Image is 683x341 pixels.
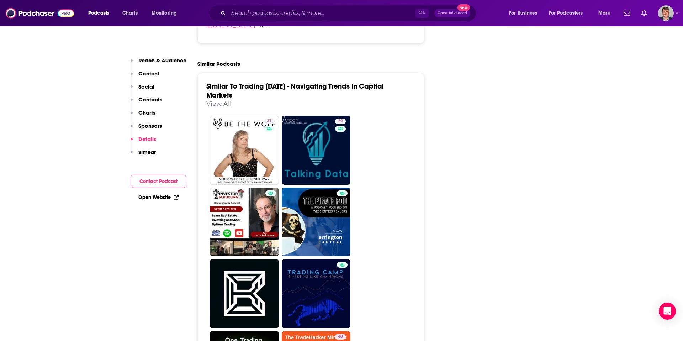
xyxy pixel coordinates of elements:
[131,149,156,162] button: Similar
[338,118,343,125] span: 29
[122,8,138,18] span: Charts
[138,136,156,142] p: Details
[544,7,593,19] button: open menu
[131,136,156,149] button: Details
[118,7,142,19] a: Charts
[131,57,186,70] button: Reach & Audience
[138,70,159,77] p: Content
[415,9,429,18] span: ⌘ K
[267,118,271,125] span: 31
[658,5,674,21] button: Show profile menu
[152,8,177,18] span: Monitoring
[509,8,537,18] span: For Business
[335,334,346,340] a: 40
[264,119,274,124] a: 31
[206,100,232,107] a: View All
[598,8,610,18] span: More
[147,7,186,19] button: open menu
[138,194,179,200] a: Open Website
[438,11,467,15] span: Open Advanced
[210,116,279,185] a: 31
[338,333,343,340] span: 40
[216,5,483,21] div: Search podcasts, credits, & more...
[83,7,118,19] button: open menu
[335,119,346,124] a: 29
[131,109,155,122] button: Charts
[88,8,109,18] span: Podcasts
[434,9,470,17] button: Open AdvancedNew
[138,109,155,116] p: Charts
[658,5,674,21] img: User Profile
[6,6,74,20] img: Podchaser - Follow, Share and Rate Podcasts
[138,83,154,90] p: Social
[131,175,186,188] button: Contact Podcast
[138,96,162,103] p: Contacts
[504,7,546,19] button: open menu
[138,122,162,129] p: Sponsors
[659,303,676,320] div: Open Intercom Messenger
[138,57,186,64] p: Reach & Audience
[131,122,162,136] button: Sponsors
[206,82,384,100] a: Similar To Trading [DATE] - Navigating Trends in Capital Markets
[131,96,162,109] button: Contacts
[282,116,351,185] a: 29
[138,149,156,156] p: Similar
[549,8,583,18] span: For Podcasters
[639,7,650,19] a: Show notifications dropdown
[593,7,619,19] button: open menu
[658,5,674,21] span: Logged in as AndyShane
[131,70,159,83] button: Content
[131,83,154,96] button: Social
[457,4,470,11] span: New
[228,7,415,19] input: Search podcasts, credits, & more...
[621,7,633,19] a: Show notifications dropdown
[197,61,240,67] h2: Similar Podcasts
